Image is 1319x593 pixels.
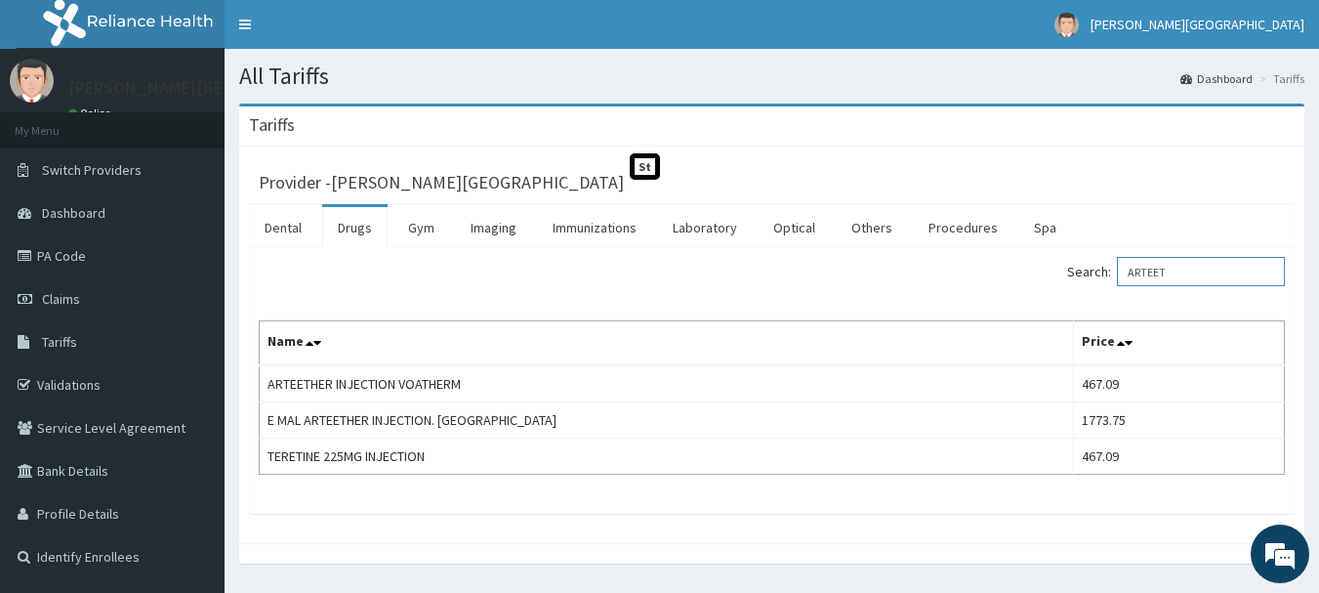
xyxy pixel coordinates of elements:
[10,390,372,458] textarea: Type your message and hit 'Enter'
[42,161,142,179] span: Switch Providers
[1074,365,1285,402] td: 467.09
[1074,402,1285,439] td: 1773.75
[1255,70,1304,87] li: Tariffs
[260,365,1074,402] td: ARTEETHER INJECTION VOATHERM
[239,64,1304,89] h1: All Tariffs
[1091,16,1304,33] span: [PERSON_NAME][GEOGRAPHIC_DATA]
[1074,439,1285,475] td: 467.09
[320,10,367,57] div: Minimize live chat window
[322,207,388,248] a: Drugs
[113,174,269,371] span: We're online!
[42,204,105,222] span: Dashboard
[758,207,831,248] a: Optical
[249,207,317,248] a: Dental
[1180,70,1253,87] a: Dashboard
[260,439,1074,475] td: TERETINE 225MG INJECTION
[630,153,660,180] span: St
[68,106,115,120] a: Online
[1117,257,1285,286] input: Search:
[913,207,1013,248] a: Procedures
[36,98,79,147] img: d_794563401_company_1708531726252_794563401
[836,207,908,248] a: Others
[455,207,532,248] a: Imaging
[1018,207,1072,248] a: Spa
[259,174,624,191] h3: Provider - [PERSON_NAME][GEOGRAPHIC_DATA]
[260,402,1074,439] td: E MAL ARTEETHER INJECTION. [GEOGRAPHIC_DATA]
[68,79,357,97] p: [PERSON_NAME][GEOGRAPHIC_DATA]
[1074,321,1285,366] th: Price
[1067,257,1285,286] label: Search:
[1054,13,1079,37] img: User Image
[102,109,328,135] div: Chat with us now
[260,321,1074,366] th: Name
[249,116,295,134] h3: Tariffs
[10,59,54,103] img: User Image
[657,207,753,248] a: Laboratory
[42,333,77,351] span: Tariffs
[392,207,450,248] a: Gym
[537,207,652,248] a: Immunizations
[42,290,80,308] span: Claims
